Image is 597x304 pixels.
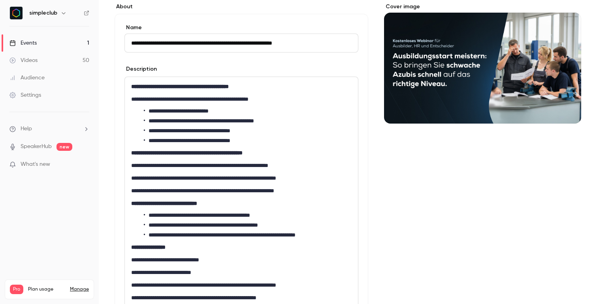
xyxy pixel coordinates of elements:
[28,286,65,293] span: Plan usage
[124,24,358,32] label: Name
[21,143,52,151] a: SpeakerHub
[9,125,89,133] li: help-dropdown-opener
[384,3,581,11] label: Cover image
[9,39,37,47] div: Events
[10,7,23,19] img: simpleclub
[124,65,157,73] label: Description
[9,91,41,99] div: Settings
[10,285,23,294] span: Pro
[9,56,38,64] div: Videos
[80,161,89,168] iframe: Noticeable Trigger
[21,160,50,169] span: What's new
[29,9,57,17] h6: simpleclub
[70,286,89,293] a: Manage
[115,3,368,11] label: About
[21,125,32,133] span: Help
[9,74,45,82] div: Audience
[384,3,581,124] section: Cover image
[56,143,72,151] span: new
